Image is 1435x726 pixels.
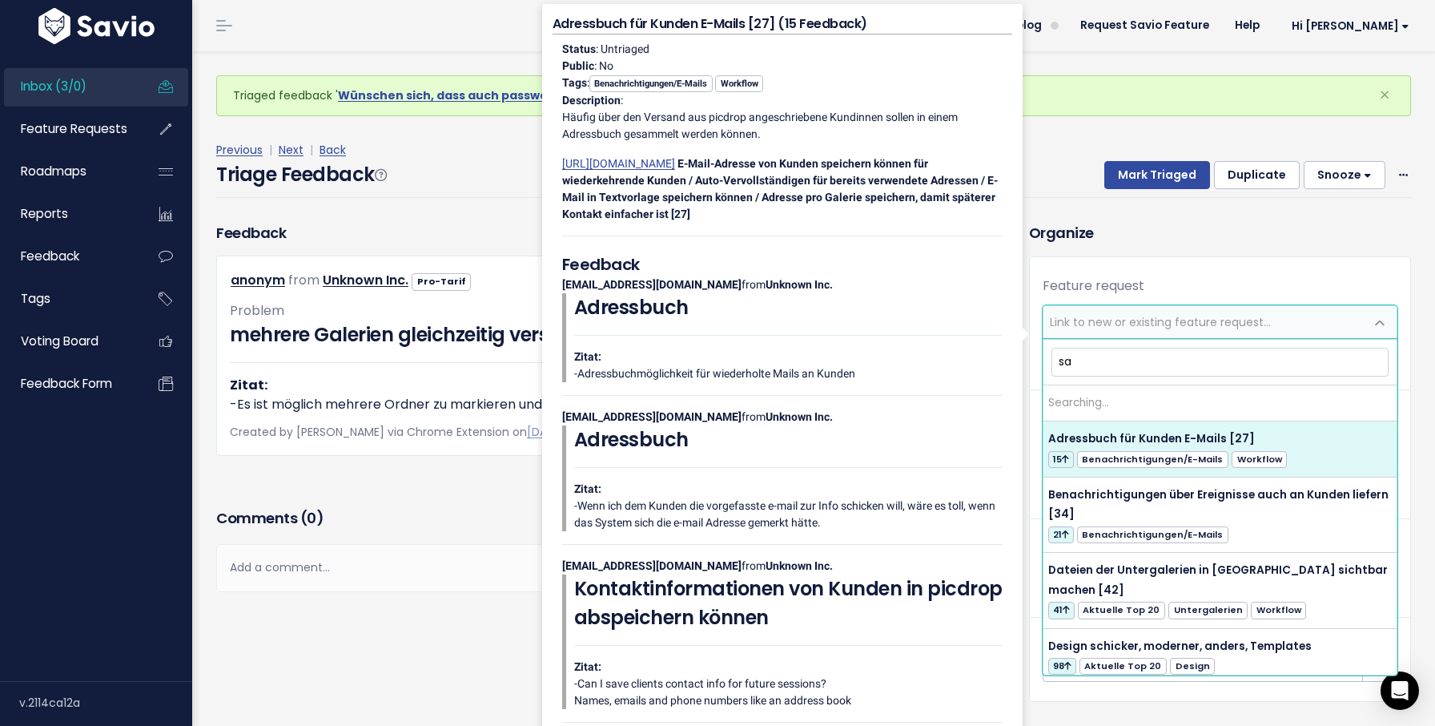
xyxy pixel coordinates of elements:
a: [DATE] 12:53 p.m. [527,424,620,440]
span: Workflow [715,75,763,92]
p: -Es ist möglich mehrere Ordner zu markieren und zu verschieben? [230,376,965,414]
a: Back [320,142,346,158]
a: Unknown Inc. [323,271,408,289]
a: anonym [231,271,285,289]
span: Feature Requests [21,120,127,137]
span: Workflow [1232,451,1287,468]
a: Reports [4,196,133,232]
span: Created by [PERSON_NAME] via Chrome Extension on | [230,424,739,440]
span: Roadmaps [21,163,86,179]
strong: Zitat: [574,660,601,673]
span: Aktuelle Top 20 [1078,602,1165,619]
h3: Organize [1029,222,1411,244]
button: Duplicate [1214,161,1300,190]
strong: Unknown Inc. [766,410,833,423]
p: -Wenn ich dem Kunden die vorgefasste e-mail zur Info schicken will, wäre es toll, wenn das System... [574,481,1003,531]
strong: Public [562,59,594,72]
p: Häufig über den Versand aus picdrop angeschriebene Kundinnen sollen in einem Adressbuch gesammelt... [562,109,1003,143]
a: Request Savio Feature [1067,14,1222,38]
span: Searching… [1048,395,1109,410]
span: Adressbuch für Kunden E-Mails [27] [1048,431,1255,446]
span: Design [1170,658,1215,675]
div: Triaged feedback ' ' [216,75,1411,116]
strong: Unknown Inc. [766,278,833,291]
button: Close [1363,76,1406,115]
a: Help [1222,14,1272,38]
span: Benachrichtigungen/E-Mails [589,75,713,92]
strong: Zitat: [574,350,601,363]
span: Aktuelle Top 20 [1079,658,1167,675]
a: Hi [PERSON_NAME] [1272,14,1422,38]
a: Feedback [4,238,133,275]
a: Previous [216,142,263,158]
span: Benachrichtigungen/E-Mails [1077,451,1228,468]
label: Feature request [1043,276,1144,296]
span: from [288,271,320,289]
strong: [EMAIL_ADDRESS][DOMAIN_NAME] [562,278,742,291]
span: Design schicker, moderner, anders, Templates [1048,639,1312,654]
a: Inbox (3/0) [4,68,133,105]
a: Wünschen sich, dass auch passwortgeschützte Galerien eine Link-Vorschau erhalten. Zitat: -Unse… [338,87,951,103]
a: Tags [4,280,133,317]
span: Problem [230,301,284,320]
button: Mark Triaged [1104,161,1210,190]
strong: E-Mail-Adresse von Kunden speichern können für wiederkehrende Kunden / Auto-Vervollständigen für ... [562,157,998,220]
span: Workflow [1251,602,1306,619]
h5: Feedback [562,252,1003,276]
div: Add a comment... [216,544,979,591]
p: -Can I save clients contact info for future sessions? Names, emails and phone numbers like an add... [574,659,1003,709]
p: -Adressbuchmöglichkeit für wiederholte Mails an Kunden [574,349,1003,382]
span: Feedback [21,248,79,264]
h3: Comments ( ) [216,507,979,530]
strong: Description [562,94,621,107]
span: Dateien der Untergalerien in [GEOGRAPHIC_DATA] sichtbar machen [42] [1048,563,1388,597]
a: Next [279,142,303,158]
span: Benachrichtigungen über Ereignisse auch an Kunden liefern [34] [1048,487,1389,522]
div: v.2114ca12a [19,682,192,724]
span: 0 [307,508,316,528]
span: Tags [21,290,50,307]
span: 98 [1048,658,1076,675]
span: Benachrichtigungen/E-Mails [1077,526,1228,543]
strong: Unknown Inc. [766,559,833,572]
span: | [307,142,316,158]
a: Roadmaps [4,153,133,190]
strong: Tags [562,76,587,89]
strong: [EMAIL_ADDRESS][DOMAIN_NAME] [562,559,742,572]
span: | [266,142,275,158]
span: Link to new or existing feature request... [1050,314,1271,330]
h3: Adressbuch [574,426,1003,454]
strong: [EMAIL_ADDRESS][DOMAIN_NAME] [562,410,742,423]
span: × [1379,82,1390,108]
h4: Triage Feedback [216,160,386,189]
strong: Pro-Tarif [417,275,466,288]
div: Open Intercom Messenger [1381,672,1419,710]
strong: Status [562,42,596,55]
span: 21 [1048,526,1074,543]
a: Feedback form [4,365,133,402]
span: Untergalerien [1168,602,1248,619]
a: Voting Board [4,323,133,360]
span: 41 [1048,602,1075,619]
a: Feature Requests [4,111,133,147]
h3: mehrere Galerien gleichzeitig verschieben [230,321,965,349]
button: Snooze [1304,161,1385,190]
a: [URL][DOMAIN_NAME] [562,157,675,170]
span: Inbox (3/0) [21,78,86,95]
span: Reports [21,205,68,222]
h3: Adressbuch [574,293,1003,322]
span: Feedback form [21,375,112,392]
strong: Zitat: [230,376,267,394]
strong: Zitat: [574,482,601,495]
h3: Kontaktinformationen von Kunden in picdrop abspeichern können [574,575,1003,632]
span: Hi [PERSON_NAME] [1292,20,1409,32]
span: Voting Board [21,333,98,349]
h4: Adressbuch für Kunden E-Mails [27] (15 Feedback) [553,14,1012,34]
h3: Feedback [216,222,286,244]
img: logo-white.9d6f32f41409.svg [34,8,159,44]
span: 15 [1048,451,1074,468]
